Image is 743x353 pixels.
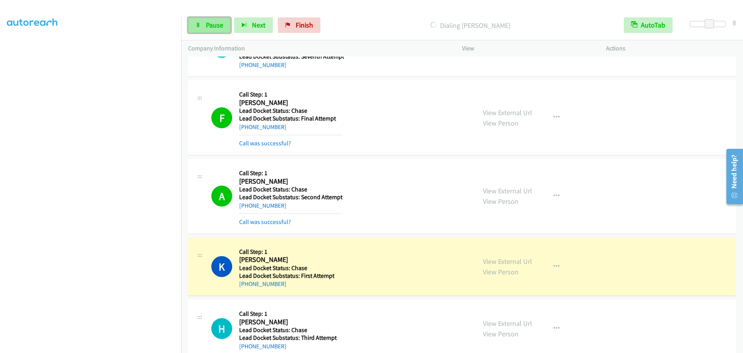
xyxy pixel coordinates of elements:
[331,20,610,31] p: Dialing [PERSON_NAME]
[239,193,342,201] h5: Lead Docket Substatus: Second Attempt
[206,21,223,29] span: Pause
[483,119,519,127] a: View Person
[606,44,736,53] p: Actions
[239,169,342,177] h5: Call Step: 1
[296,21,313,29] span: Finish
[239,248,334,256] h5: Call Step: 1
[234,17,273,33] button: Next
[211,318,232,339] h1: H
[239,255,334,264] h2: [PERSON_NAME]
[239,280,286,288] a: [PHONE_NUMBER]
[624,17,673,33] button: AutoTab
[239,91,342,98] h5: Call Step: 1
[239,318,337,327] h2: [PERSON_NAME]
[239,272,334,280] h5: Lead Docket Substatus: First Attempt
[211,256,232,277] h1: K
[733,17,736,28] div: 8
[239,123,286,131] a: [PHONE_NUMBER]
[211,107,232,128] h1: F
[239,61,286,69] a: [PHONE_NUMBER]
[483,329,519,338] a: View Person
[239,343,286,350] a: [PHONE_NUMBER]
[239,202,286,209] a: [PHONE_NUMBER]
[188,17,231,33] a: Pause
[211,186,232,207] h1: A
[239,310,337,318] h5: Call Step: 1
[239,107,342,115] h5: Lead Docket Status: Chase
[239,326,337,334] h5: Lead Docket Status: Chase
[483,267,519,276] a: View Person
[278,17,320,33] a: Finish
[239,186,342,193] h5: Lead Docket Status: Chase
[483,257,532,266] a: View External Url
[483,108,532,117] a: View External Url
[239,177,342,186] h2: [PERSON_NAME]
[239,115,342,122] h5: Lead Docket Substatus: Final Attempt
[239,53,344,60] h5: Lead Docket Substatus: Seventh Attempt
[188,44,448,53] p: Company Information
[211,318,232,339] div: The call is yet to be attempted
[239,98,342,107] h2: [PERSON_NAME]
[252,21,265,29] span: Next
[239,334,337,342] h5: Lead Docket Substatus: Third Attempt
[239,218,291,226] a: Call was successful?
[483,319,532,328] a: View External Url
[483,197,519,206] a: View Person
[483,186,532,195] a: View External Url
[239,139,291,147] a: Call was successful?
[721,146,743,207] iframe: Resource Center
[239,264,334,272] h5: Lead Docket Status: Chase
[462,44,592,53] p: View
